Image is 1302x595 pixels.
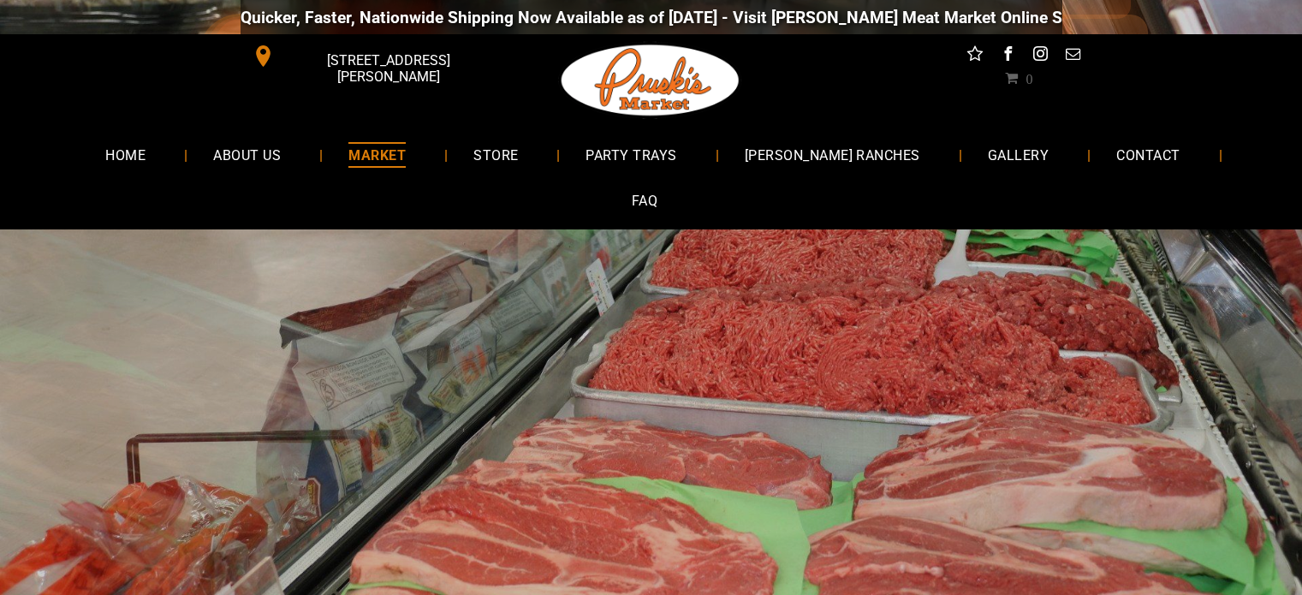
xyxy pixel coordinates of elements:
a: FAQ [606,178,683,223]
a: PARTY TRAYS [560,132,702,177]
a: MARKET [323,132,431,177]
a: STORE [448,132,544,177]
a: HOME [80,132,171,177]
a: ABOUT US [187,132,306,177]
a: [PERSON_NAME] RANCHES [719,132,946,177]
img: Pruski-s+Market+HQ+Logo2-1920w.png [558,34,743,127]
span: 0 [1026,71,1032,85]
a: facebook [996,43,1019,69]
a: instagram [1029,43,1051,69]
a: email [1061,43,1084,69]
a: GALLERY [962,132,1074,177]
a: CONTACT [1091,132,1205,177]
a: [STREET_ADDRESS][PERSON_NAME] [241,43,502,69]
a: Social network [964,43,986,69]
span: [STREET_ADDRESS][PERSON_NAME] [277,44,498,93]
